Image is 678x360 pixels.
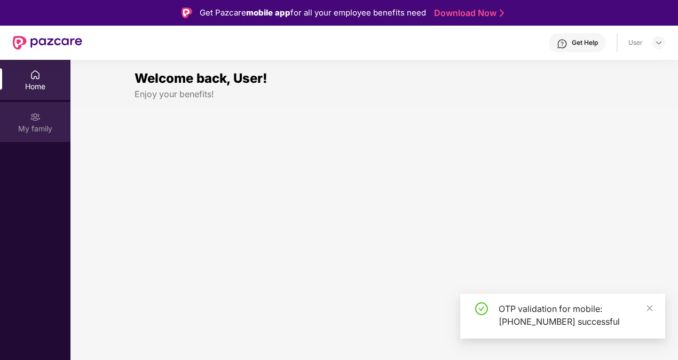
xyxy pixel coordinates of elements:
[628,38,643,47] div: User
[246,7,290,18] strong: mobile app
[572,38,598,47] div: Get Help
[434,7,501,19] a: Download Now
[135,71,267,86] span: Welcome back, User!
[30,112,41,122] img: svg+xml;base64,PHN2ZyB3aWR0aD0iMjAiIGhlaWdodD0iMjAiIHZpZXdCb3g9IjAgMCAyMCAyMCIgZmlsbD0ibm9uZSIgeG...
[13,36,82,50] img: New Pazcare Logo
[182,7,192,18] img: Logo
[30,69,41,80] img: svg+xml;base64,PHN2ZyBpZD0iSG9tZSIgeG1sbnM9Imh0dHA6Ly93d3cudzMub3JnLzIwMDAvc3ZnIiB3aWR0aD0iMjAiIG...
[499,302,652,328] div: OTP validation for mobile: [PHONE_NUMBER] successful
[135,89,614,100] div: Enjoy your benefits!
[655,38,663,47] img: svg+xml;base64,PHN2ZyBpZD0iRHJvcGRvd24tMzJ4MzIiIHhtbG5zPSJodHRwOi8vd3d3LnczLm9yZy8yMDAwL3N2ZyIgd2...
[475,302,488,315] span: check-circle
[500,7,504,19] img: Stroke
[646,304,653,312] span: close
[557,38,567,49] img: svg+xml;base64,PHN2ZyBpZD0iSGVscC0zMngzMiIgeG1sbnM9Imh0dHA6Ly93d3cudzMub3JnLzIwMDAvc3ZnIiB3aWR0aD...
[200,6,426,19] div: Get Pazcare for all your employee benefits need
